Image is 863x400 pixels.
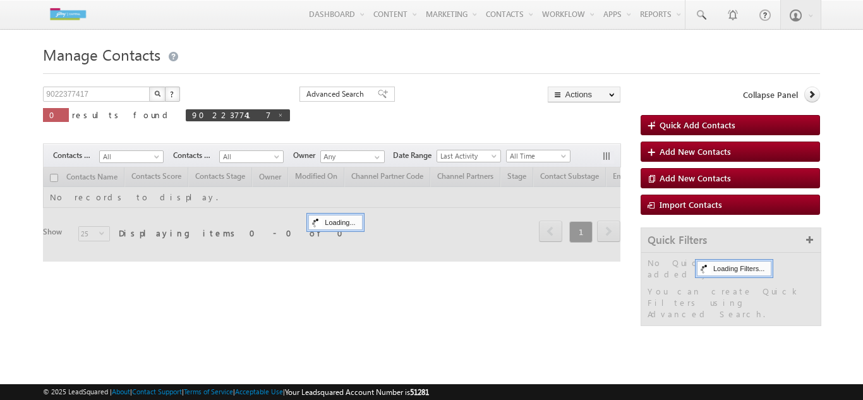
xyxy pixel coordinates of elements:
a: Show All Items [368,151,383,164]
span: Quick Add Contacts [660,119,735,130]
a: All Time [506,150,570,162]
span: ? [170,88,176,99]
div: Loading... [308,215,362,230]
span: Advanced Search [306,88,368,100]
span: All Time [507,150,567,162]
a: All [219,150,284,163]
span: © 2025 LeadSquared | | | | | [43,386,429,398]
a: Acceptable Use [235,387,283,396]
span: All [100,151,160,162]
span: Manage Contacts [43,44,160,64]
span: All [220,151,280,162]
span: 51281 [410,387,429,397]
span: Contacts Source [173,150,219,161]
span: results found [72,109,172,120]
span: Your Leadsquared Account Number is [285,387,429,397]
a: Last Activity [437,150,501,162]
span: Collapse Panel [743,89,798,100]
div: Loading Filters... [697,261,771,276]
img: Search [154,90,160,97]
span: Import Contacts [660,199,722,210]
button: Actions [548,87,620,102]
a: Contact Support [132,387,182,396]
a: About [112,387,130,396]
img: Custom Logo [43,3,92,25]
span: Last Activity [437,150,497,162]
input: Type to Search [320,150,385,163]
span: Owner [293,150,320,161]
span: Add New Contacts [660,146,731,157]
span: Contacts Stage [53,150,99,161]
a: Terms of Service [184,387,233,396]
span: 0 [49,109,63,120]
a: All [99,150,164,163]
span: Date Range [393,150,437,161]
button: ? [165,87,180,102]
span: 9022377417 [192,109,271,120]
span: Add New Contacts [660,173,731,183]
